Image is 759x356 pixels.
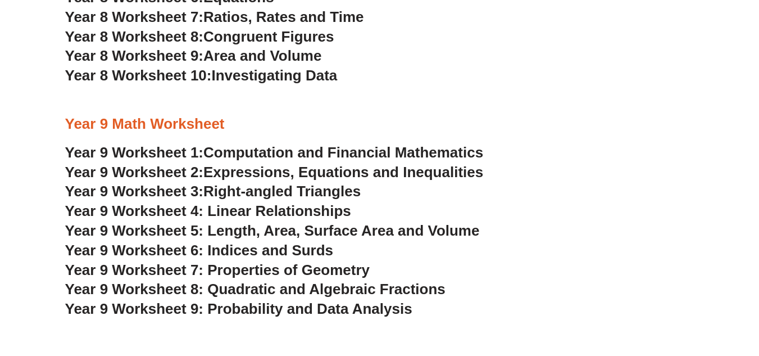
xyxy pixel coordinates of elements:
[203,47,321,64] span: Area and Volume
[65,164,484,181] a: Year 9 Worksheet 2:Expressions, Equations and Inequalities
[65,115,694,134] h3: Year 9 Math Worksheet
[65,28,334,45] a: Year 8 Worksheet 8:Congruent Figures
[65,222,480,239] a: Year 9 Worksheet 5: Length, Area, Surface Area and Volume
[65,183,361,200] a: Year 9 Worksheet 3:Right-angled Triangles
[703,302,759,356] iframe: Chat Widget
[65,47,322,64] a: Year 8 Worksheet 9:Area and Volume
[65,67,212,84] span: Year 8 Worksheet 10:
[65,8,364,25] a: Year 8 Worksheet 7:Ratios, Rates and Time
[203,28,334,45] span: Congruent Figures
[203,8,363,25] span: Ratios, Rates and Time
[65,281,446,298] a: Year 9 Worksheet 8: Quadratic and Algebraic Fractions
[65,47,204,64] span: Year 8 Worksheet 9:
[211,67,337,84] span: Investigating Data
[65,8,204,25] span: Year 8 Worksheet 7:
[65,300,412,317] a: Year 9 Worksheet 9: Probability and Data Analysis
[65,144,484,161] a: Year 9 Worksheet 1:Computation and Financial Mathematics
[65,183,204,200] span: Year 9 Worksheet 3:
[203,144,483,161] span: Computation and Financial Mathematics
[203,164,483,181] span: Expressions, Equations and Inequalities
[65,28,204,45] span: Year 8 Worksheet 8:
[65,202,351,219] a: Year 9 Worksheet 4: Linear Relationships
[65,242,334,259] a: Year 9 Worksheet 6: Indices and Surds
[203,183,361,200] span: Right-angled Triangles
[65,67,338,84] a: Year 8 Worksheet 10:Investigating Data
[65,164,204,181] span: Year 9 Worksheet 2:
[65,262,370,278] a: Year 9 Worksheet 7: Properties of Geometry
[65,144,204,161] span: Year 9 Worksheet 1:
